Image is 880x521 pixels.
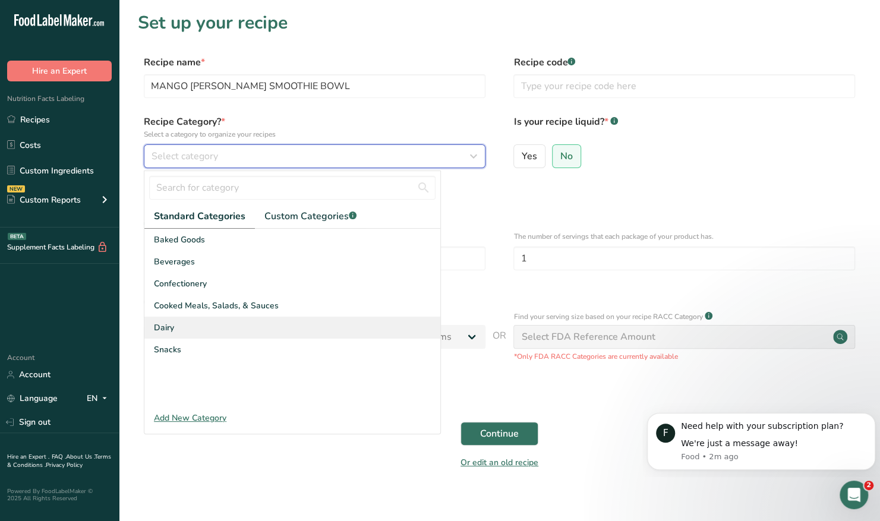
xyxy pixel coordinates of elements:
[144,55,485,70] label: Recipe name
[264,209,357,223] span: Custom Categories
[480,427,519,441] span: Continue
[144,144,485,168] button: Select category
[144,129,485,140] p: Select a category to organize your recipes
[513,74,855,98] input: Type your recipe code here
[521,330,655,344] div: Select FDA Reference Amount
[154,255,195,268] span: Beverages
[152,149,218,163] span: Select category
[7,61,112,81] button: Hire an Expert
[513,231,855,242] p: The number of servings that each package of your product has.
[493,329,506,362] span: OR
[154,277,207,290] span: Confectionery
[144,115,485,140] label: Recipe Category?
[7,185,25,192] div: NEW
[7,488,112,502] div: Powered By FoodLabelMaker © 2025 All Rights Reserved
[522,150,537,162] span: Yes
[154,299,279,312] span: Cooked Meals, Salads, & Sauces
[52,453,66,461] a: FAQ .
[144,74,485,98] input: Type your recipe name here
[513,115,855,140] label: Is your recipe liquid?
[560,150,573,162] span: No
[46,461,83,469] a: Privacy Policy
[7,194,81,206] div: Custom Reports
[154,321,174,334] span: Dairy
[840,481,868,509] iframe: Intercom live chat
[66,453,94,461] a: About Us .
[154,233,205,246] span: Baked Goods
[7,453,49,461] a: Hire an Expert .
[864,481,873,490] span: 2
[8,233,26,240] div: BETA
[138,10,861,36] h1: Set up your recipe
[513,55,855,70] label: Recipe code
[460,422,538,446] button: Continue
[7,388,58,409] a: Language
[154,343,181,356] span: Snacks
[7,453,111,469] a: Terms & Conditions .
[149,176,436,200] input: Search for category
[154,209,245,223] span: Standard Categories
[144,412,440,424] div: Add New Category
[513,351,855,362] p: *Only FDA RACC Categories are currently available
[87,391,112,406] div: EN
[460,457,538,468] a: Or edit an old recipe
[642,402,880,477] iframe: Intercom notifications message
[513,311,702,322] p: Find your serving size based on your recipe RACC Category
